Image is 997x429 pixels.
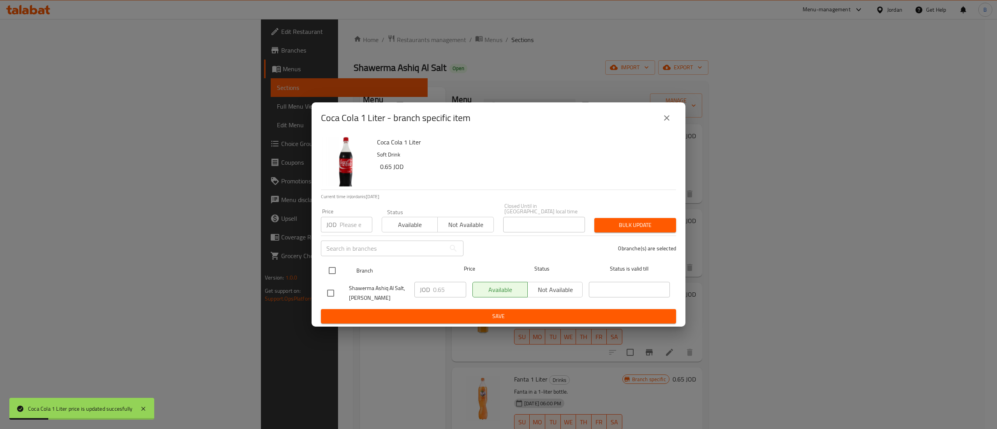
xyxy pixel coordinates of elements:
h2: Coca Cola 1 Liter - branch specific item [321,112,470,124]
h6: 0.65 JOD [380,161,670,172]
p: JOD [420,285,430,294]
button: Available [382,217,438,232]
button: close [657,109,676,127]
img: Coca Cola 1 Liter [321,137,371,186]
span: Status [502,264,583,274]
span: Status is valid till [589,264,670,274]
p: JOD [326,220,336,229]
h6: Coca Cola 1 Liter [377,137,670,148]
button: Save [321,309,676,324]
input: Search in branches [321,241,446,256]
span: Save [327,311,670,321]
span: Not available [441,219,490,230]
p: Current time in Jordan is [DATE] [321,193,676,200]
input: Please enter price [340,217,372,232]
span: Shawerma Ashiq Al Salt, [PERSON_NAME] [349,283,408,303]
input: Please enter price [433,282,466,297]
button: Bulk update [594,218,676,232]
p: Soft Drink [377,150,670,160]
span: Branch [356,266,437,276]
button: Not available [437,217,493,232]
div: Coca Cola 1 Liter price is updated succesfully [28,404,132,413]
span: Bulk update [601,220,670,230]
span: Price [444,264,495,274]
span: Available [385,219,435,230]
p: 0 branche(s) are selected [618,244,676,252]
